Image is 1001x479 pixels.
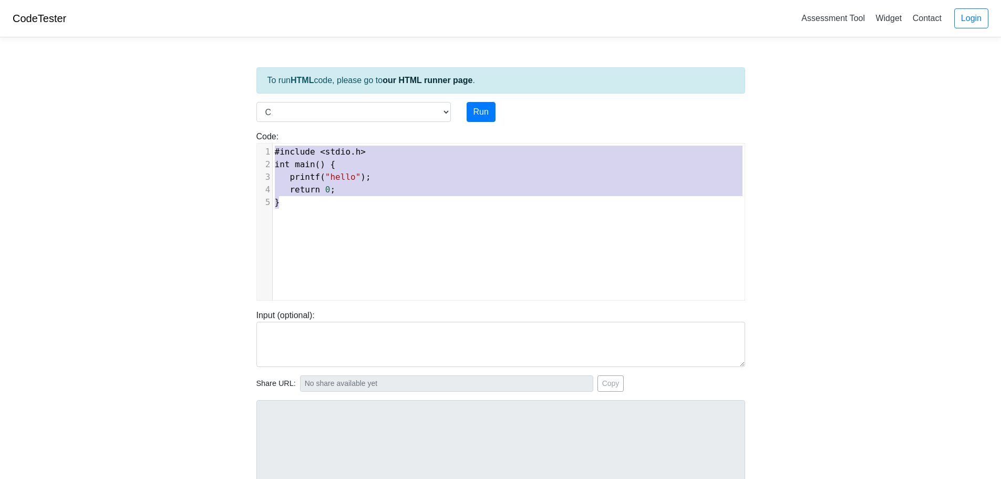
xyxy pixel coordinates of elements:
div: 2 [257,158,272,171]
a: our HTML runner page [383,76,472,85]
span: #include [275,147,315,157]
span: < [320,147,325,157]
a: Assessment Tool [797,9,869,27]
div: Code: [249,130,753,301]
a: Widget [871,9,906,27]
div: Input (optional): [249,309,753,367]
span: return [290,185,320,195]
a: Contact [909,9,946,27]
div: 1 [257,146,272,158]
span: main [295,159,315,169]
span: . [275,147,366,157]
div: 3 [257,171,272,184]
span: () { [275,159,336,169]
div: 4 [257,184,272,196]
a: CodeTester [13,13,66,24]
span: int [275,159,290,169]
span: > [360,147,366,157]
div: 5 [257,196,272,209]
span: Share URL: [256,378,296,390]
span: printf [290,172,320,182]
strong: HTML [291,76,314,85]
span: 0 [325,185,331,195]
span: h [356,147,361,157]
a: Login [954,8,988,28]
span: stdio [325,147,350,157]
span: ( ); [275,172,371,182]
input: No share available yet [300,375,593,392]
span: "hello" [325,172,360,182]
button: Run [467,102,496,122]
span: ; [275,185,336,195]
span: } [275,197,280,207]
div: To run code, please go to . [256,67,745,94]
button: Copy [597,375,624,392]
